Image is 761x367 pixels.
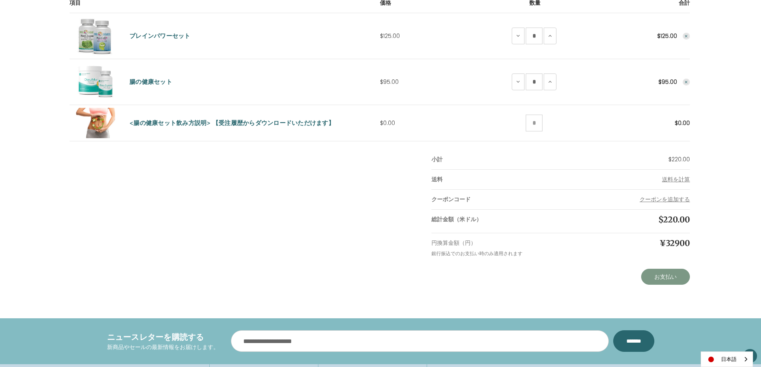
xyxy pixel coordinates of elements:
strong: $95.00 [658,78,677,86]
aside: Language selected: 日本語 [701,351,753,367]
a: お支払い [641,269,690,285]
small: 銀行振込でのお支払い時のみ適用されます [431,250,523,257]
div: Language [701,351,753,367]
button: クーポンを追加する [640,195,690,204]
input: ColoHealth Set [526,73,542,90]
button: Remove Brain Power Set from cart [683,33,690,40]
span: $220.00 [668,155,690,163]
strong: 送料 [431,175,443,183]
strong: 総計金額（米ドル） [431,215,482,223]
p: 円換算金額（円） [431,239,561,247]
strong: $0.00 [675,119,690,127]
a: 日本語 [701,352,753,367]
span: 送料を計算 [662,175,690,183]
input: <腸の健康セット飲み方説明> 【受注履歴からダウンロードいただけます】 [526,115,542,131]
span: $0.00 [380,119,395,127]
strong: 小計 [431,155,443,163]
span: $95.00 [380,78,399,86]
span: ¥32900 [660,238,690,248]
a: <腸の健康セット飲み方説明> 【受注履歴からダウンロードいただけます】 [129,119,334,128]
input: Brain Power Set [526,28,542,44]
strong: クーポンコード [431,195,471,203]
p: 新商品やセールの最新情報をお届けします。 [107,343,219,351]
h4: ニュースレターを購読する [107,331,219,343]
a: ブレインパワーセット [129,32,191,41]
strong: $125.00 [657,32,677,40]
button: Remove ColoHealth Set from cart [683,79,690,86]
a: 腸の健康セット [129,77,172,87]
span: $125.00 [380,32,400,40]
span: $220.00 [658,214,690,224]
button: Add Info [662,175,690,184]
